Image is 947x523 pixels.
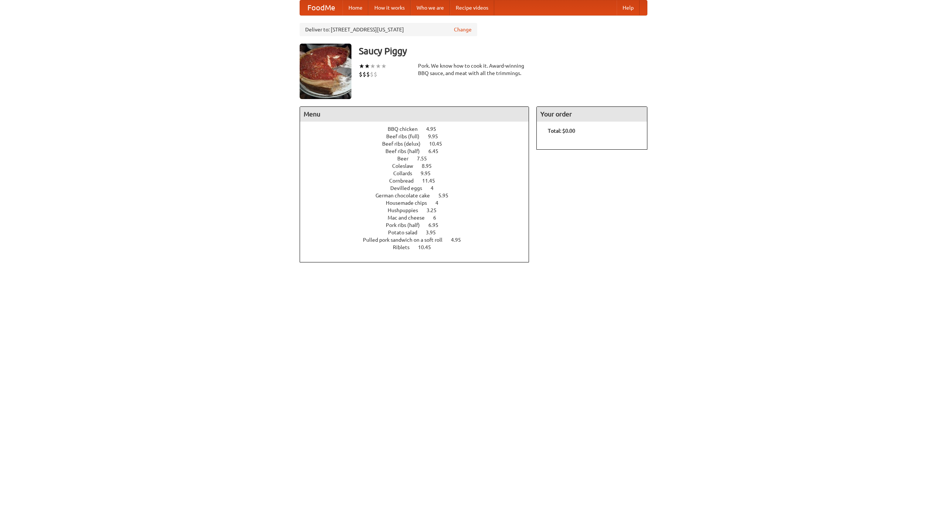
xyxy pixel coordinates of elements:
a: Home [343,0,368,15]
a: Beer 7.55 [397,156,441,162]
span: 9.95 [421,170,438,176]
span: 4 [431,185,441,191]
span: 7.55 [417,156,434,162]
span: Potato salad [388,230,425,235]
li: ★ [381,62,387,70]
li: ★ [375,62,381,70]
span: 8.95 [422,163,439,169]
a: Mac and cheese 6 [388,215,450,221]
span: Pork ribs (half) [386,222,427,228]
span: 5.95 [438,193,456,198]
b: Total: $0.00 [548,128,575,134]
span: 6 [433,215,444,221]
h4: Your order [537,107,647,122]
div: Deliver to: [STREET_ADDRESS][US_STATE] [300,23,477,36]
li: ★ [370,62,375,70]
li: $ [366,70,370,78]
span: Cornbread [389,178,421,184]
div: Pork. We know how to cook it. Award-winning BBQ sauce, and meat with all the trimmings. [418,62,529,77]
span: 9.95 [428,133,445,139]
span: Beef ribs (full) [386,133,427,139]
span: 6.45 [428,148,446,154]
a: Recipe videos [450,0,494,15]
li: $ [374,70,377,78]
a: How it works [368,0,411,15]
li: ★ [364,62,370,70]
span: 10.45 [429,141,449,147]
img: angular.jpg [300,44,351,99]
span: 4 [435,200,446,206]
span: Hushpuppies [388,207,425,213]
a: Help [617,0,640,15]
li: $ [363,70,366,78]
a: Riblets 10.45 [393,244,445,250]
span: Beef ribs (half) [385,148,427,154]
a: BBQ chicken 4.95 [388,126,450,132]
span: Beef ribs (delux) [382,141,428,147]
a: Pork ribs (half) 6.95 [386,222,452,228]
a: Change [454,26,472,33]
li: $ [370,70,374,78]
a: Pulled pork sandwich on a soft roll 4.95 [363,237,475,243]
span: Beer [397,156,416,162]
a: Potato salad 3.95 [388,230,449,235]
a: Devilled eggs 4 [390,185,447,191]
a: Hushpuppies 3.25 [388,207,450,213]
span: Mac and cheese [388,215,432,221]
a: Beef ribs (full) 9.95 [386,133,452,139]
h4: Menu [300,107,529,122]
span: BBQ chicken [388,126,425,132]
a: Beef ribs (half) 6.45 [385,148,452,154]
span: Coleslaw [392,163,421,169]
span: German chocolate cake [375,193,437,198]
a: Who we are [411,0,450,15]
li: $ [359,70,363,78]
span: Housemade chips [386,200,434,206]
span: Devilled eggs [390,185,429,191]
a: German chocolate cake 5.95 [375,193,462,198]
a: Collards 9.95 [393,170,444,176]
span: Pulled pork sandwich on a soft roll [363,237,450,243]
h3: Saucy Piggy [359,44,647,58]
span: 3.95 [426,230,443,235]
li: ★ [359,62,364,70]
a: FoodMe [300,0,343,15]
a: Coleslaw 8.95 [392,163,445,169]
a: Cornbread 11.45 [389,178,449,184]
span: Riblets [393,244,417,250]
span: 11.45 [422,178,442,184]
span: 10.45 [418,244,438,250]
span: Collards [393,170,419,176]
span: 4.95 [451,237,468,243]
span: 3.25 [427,207,444,213]
a: Housemade chips 4 [386,200,452,206]
span: 4.95 [426,126,444,132]
span: 6.95 [428,222,446,228]
a: Beef ribs (delux) 10.45 [382,141,456,147]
